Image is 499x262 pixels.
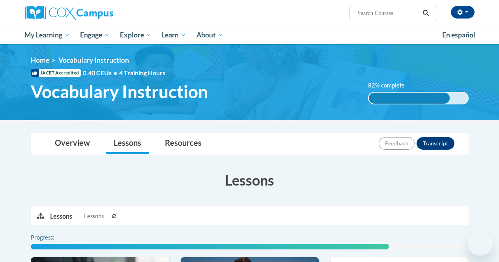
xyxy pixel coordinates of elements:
[83,69,119,77] span: 0.40 CEUs
[47,133,98,154] a: Overview
[31,233,76,242] label: Progress:
[25,6,167,20] a: Cox Campus
[115,26,157,44] a: Explore
[161,30,186,40] span: Learn
[379,137,415,150] button: Feedback
[20,26,75,44] a: My Learning
[31,81,208,102] span: Vocabulary Instruction
[437,27,480,43] a: En español
[369,93,450,104] div: 82% complete
[106,133,149,154] a: Lessons
[451,6,475,19] button: Account Settings
[80,30,110,40] span: Engage
[58,56,129,64] span: Vocabulary Instruction
[50,212,72,221] p: Lessons
[191,26,228,44] a: About
[25,6,113,20] img: Cox Campus
[75,26,115,44] a: Engage
[84,212,104,221] span: Lessons
[442,31,475,39] span: En español
[120,30,151,40] span: Explore
[31,56,49,64] a: Home
[157,133,209,154] a: Resources
[420,8,432,18] button: Search
[31,170,469,190] h3: Lessons
[196,30,223,40] span: About
[24,30,70,40] span: My Learning
[156,26,191,44] a: Learn
[19,26,480,44] div: Main menu
[114,69,117,76] span: •
[368,81,413,90] label: 82% complete
[467,230,493,256] iframe: Button to launch messaging window
[417,137,454,150] button: Transcript
[119,69,165,76] span: 4 Training Hours
[31,69,81,77] span: IACET Accredited
[357,8,420,18] input: Search Courses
